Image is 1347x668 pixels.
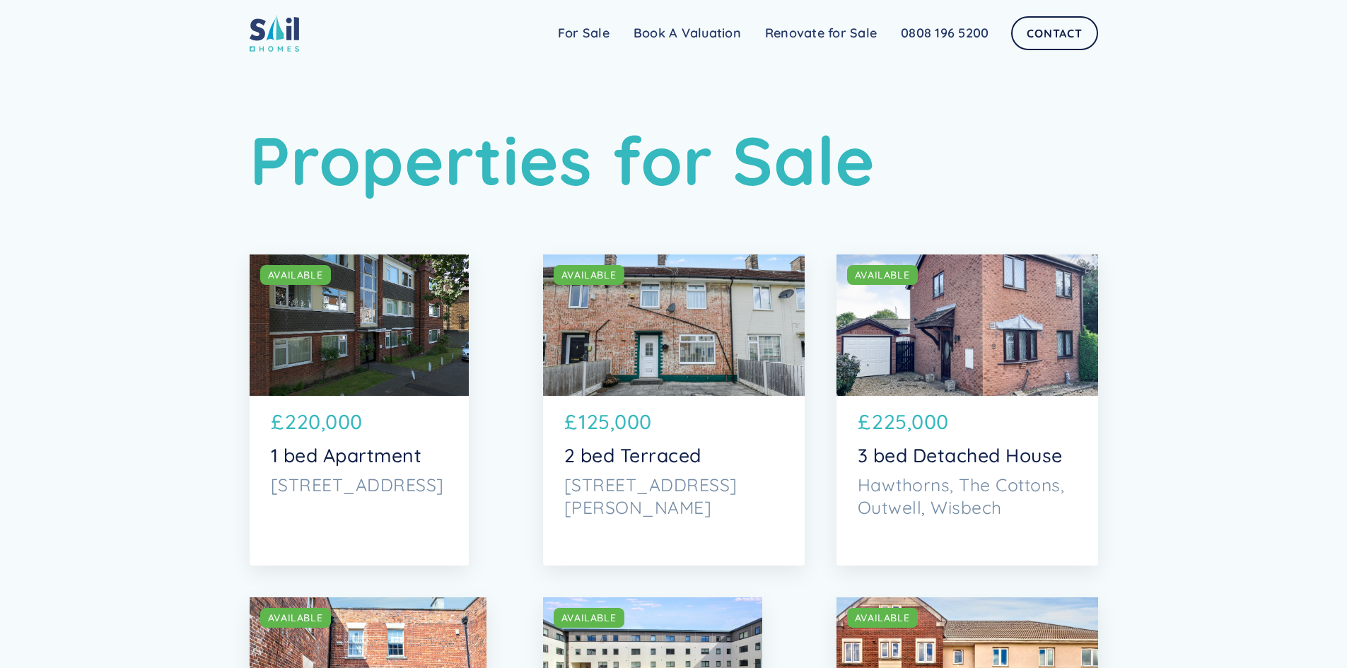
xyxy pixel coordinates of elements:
p: 220,000 [285,406,363,437]
a: Renovate for Sale [753,19,889,47]
a: AVAILABLE£225,0003 bed Detached HouseHawthorns, The Cottons, Outwell, Wisbech [836,254,1098,566]
div: AVAILABLE [268,268,323,282]
p: 2 bed Terraced [564,444,783,467]
div: AVAILABLE [855,268,910,282]
p: Hawthorns, The Cottons, Outwell, Wisbech [858,474,1077,519]
div: AVAILABLE [268,611,323,625]
a: For Sale [546,19,622,47]
p: £ [858,406,871,437]
a: AVAILABLE£125,0002 bed Terraced[STREET_ADDRESS][PERSON_NAME] [543,254,805,566]
div: AVAILABLE [561,268,617,282]
p: 125,000 [578,406,652,437]
a: AVAILABLE£220,0001 bed Apartment[STREET_ADDRESS] [250,254,469,566]
img: sail home logo colored [250,14,299,52]
p: £ [271,406,284,437]
h1: Properties for Sale [250,120,1098,201]
a: Book A Valuation [622,19,753,47]
p: 225,000 [872,406,949,437]
p: £ [564,406,578,437]
p: 3 bed Detached House [858,444,1077,467]
a: Contact [1011,16,1097,50]
p: [STREET_ADDRESS][PERSON_NAME] [564,474,783,519]
a: 0808 196 5200 [889,19,1001,47]
div: AVAILABLE [561,611,617,625]
p: 1 bed Apartment [271,444,448,467]
p: [STREET_ADDRESS] [271,474,448,496]
div: AVAILABLE [855,611,910,625]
